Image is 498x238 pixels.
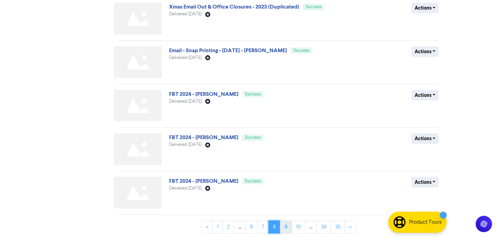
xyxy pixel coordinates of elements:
img: Not found [114,133,162,165]
a: » [345,221,356,234]
a: Page 1 [212,221,223,234]
button: Actions [412,90,439,101]
a: FBT 2024 - [PERSON_NAME] [169,91,238,98]
a: Page 7 [257,221,269,234]
span: Success [245,92,261,96]
span: Delivered [DATE] [169,143,202,147]
span: Delivered [DATE] [169,186,202,191]
img: Not found [114,90,162,122]
img: Not found [114,3,162,34]
a: Page 8 is your current page [268,221,280,234]
button: Actions [412,133,439,144]
img: Not found [114,177,162,209]
a: Page 35 [331,221,345,234]
iframe: Chat Widget [413,164,498,238]
a: FBT 2024 - [PERSON_NAME] [169,134,238,141]
span: Delivered [DATE] [169,56,202,60]
span: Delivered [DATE] [169,12,202,16]
a: Page 2 [223,221,234,234]
button: Actions [412,3,439,13]
span: Success [245,135,261,140]
img: Not found [114,46,162,78]
a: Xmas Email Out & Office Closures - 2023 (Duplicated) [169,3,299,10]
span: Success [306,5,322,9]
a: Page 34 [317,221,331,234]
span: Delivered [DATE] [169,99,202,104]
button: Actions [412,177,439,188]
a: Page 9 [280,221,292,234]
button: Actions [412,46,439,57]
a: « [202,221,213,234]
span: Success [293,48,309,53]
a: Email - Snap Printing - [DATE] - [PERSON_NAME] [169,47,287,54]
a: Page 10 [292,221,305,234]
a: FBT 2024 - [PERSON_NAME] [169,178,238,184]
span: Success [245,179,261,183]
a: Page 6 [246,221,258,234]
